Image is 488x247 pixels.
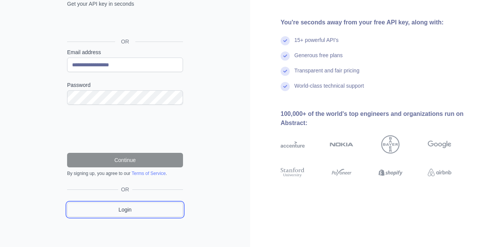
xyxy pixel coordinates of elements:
[67,114,183,144] iframe: reCAPTCHA
[428,167,452,178] img: airbnb
[67,202,183,217] a: Login
[281,135,305,154] img: accenture
[330,135,354,154] img: nokia
[294,51,343,67] div: Generous free plans
[67,16,181,33] div: Войти с аккаунтом Google (откроется в новой вкладке)
[118,186,132,193] span: OR
[67,48,183,56] label: Email address
[281,82,290,91] img: check mark
[281,67,290,76] img: check mark
[294,36,339,51] div: 15+ powerful API's
[132,171,165,176] a: Terms of Service
[379,167,403,178] img: shopify
[281,36,290,45] img: check mark
[67,170,183,176] div: By signing up, you agree to our .
[281,18,476,27] div: You're seconds away from your free API key, along with:
[294,67,360,82] div: Transparent and fair pricing
[428,135,452,154] img: google
[67,81,183,89] label: Password
[381,135,400,154] img: bayer
[330,167,354,178] img: payoneer
[281,167,305,178] img: stanford university
[67,153,183,167] button: Continue
[63,16,185,33] iframe: Кнопка "Войти с аккаунтом Google"
[115,38,135,45] span: OR
[294,82,364,97] div: World-class technical support
[281,109,476,128] div: 100,000+ of the world's top engineers and organizations run on Abstract:
[281,51,290,61] img: check mark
